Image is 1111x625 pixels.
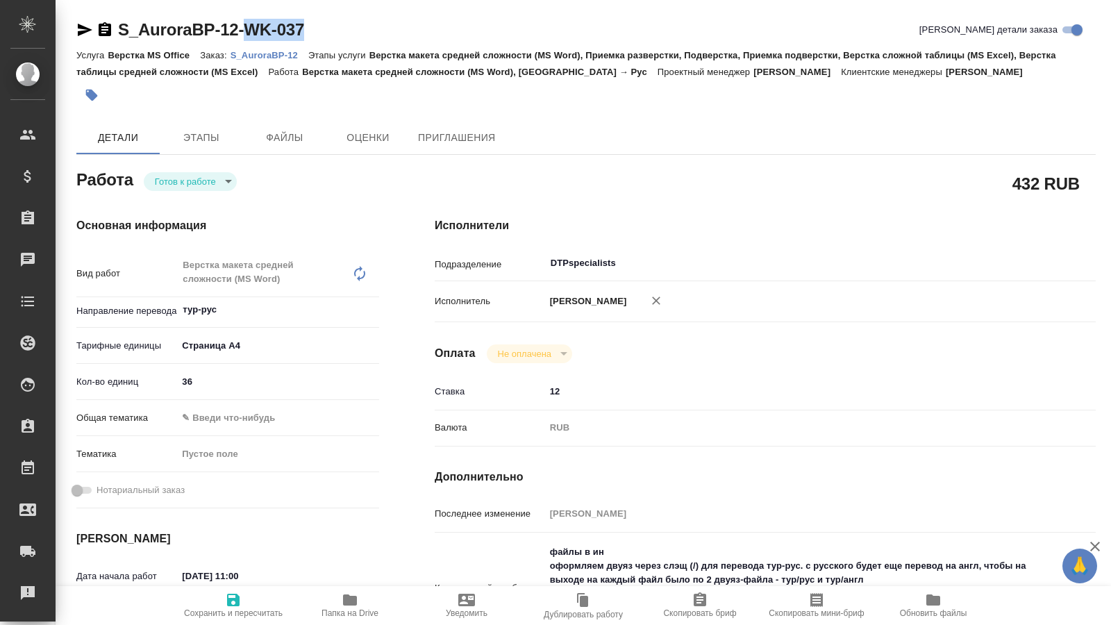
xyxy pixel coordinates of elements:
button: Готов к работе [151,176,220,187]
p: Услуга [76,50,108,60]
input: ✎ Введи что-нибудь [545,381,1041,401]
p: Подразделение [435,258,545,272]
p: Работа [268,67,302,77]
span: 🙏 [1068,551,1092,581]
p: Заказ: [200,50,230,60]
button: Скопировать ссылку для ЯМессенджера [76,22,93,38]
h2: Работа [76,166,133,191]
h4: [PERSON_NAME] [76,531,379,547]
h2: 432 RUB [1012,172,1080,195]
span: Скопировать бриф [663,608,736,618]
p: [PERSON_NAME] [545,294,627,308]
p: Ставка [435,385,545,399]
div: RUB [545,416,1041,440]
p: Верстка макета средней сложности (MS Word), Приемка разверстки, Подверстка, Приемка подверстки, В... [76,50,1056,77]
div: ✎ Введи что-нибудь [177,406,379,430]
button: Добавить тэг [76,80,107,110]
button: Дублировать работу [525,586,642,625]
span: Детали [85,129,151,147]
div: Пустое поле [182,447,362,461]
p: Последнее изменение [435,507,545,521]
h4: Исполнители [435,217,1096,234]
p: Тематика [76,447,177,461]
p: Этапы услуги [308,50,369,60]
span: Уведомить [446,608,487,618]
p: Верстка макета средней сложности (MS Word), [GEOGRAPHIC_DATA] → Рус [302,67,658,77]
p: Верстка MS Office [108,50,200,60]
button: Скопировать мини-бриф [758,586,875,625]
p: Валюта [435,421,545,435]
a: S_AuroraBP-12 [231,49,308,60]
button: 🙏 [1062,549,1097,583]
div: Страница А4 [177,334,379,358]
h4: Оплата [435,345,476,362]
input: ✎ Введи что-нибудь [177,566,299,586]
span: Сохранить и пересчитать [184,608,283,618]
p: S_AuroraBP-12 [231,50,308,60]
p: Кол-во единиц [76,375,177,389]
button: Скопировать ссылку [97,22,113,38]
span: Дублировать работу [544,610,623,619]
input: Пустое поле [545,503,1041,524]
button: Папка на Drive [292,586,408,625]
input: ✎ Введи что-нибудь [177,372,379,392]
p: Клиентские менеджеры [841,67,946,77]
h4: Дополнительно [435,469,1096,485]
p: Тарифные единицы [76,339,177,353]
p: Исполнитель [435,294,545,308]
button: Обновить файлы [875,586,992,625]
p: [PERSON_NAME] [946,67,1033,77]
p: Комментарий к работе [435,581,545,595]
button: Open [1033,262,1036,265]
p: [PERSON_NAME] [753,67,841,77]
h4: Основная информация [76,217,379,234]
span: [PERSON_NAME] детали заказа [919,23,1058,37]
span: Обновить файлы [900,608,967,618]
a: S_AuroraBP-12-WK-037 [118,20,304,39]
p: Вид работ [76,267,177,281]
span: Файлы [251,129,318,147]
span: Нотариальный заказ [97,483,185,497]
button: Удалить исполнителя [641,285,671,316]
p: Дата начала работ [76,569,177,583]
span: Оценки [335,129,401,147]
span: Папка на Drive [321,608,378,618]
button: Open [371,308,374,311]
div: Готов к работе [144,172,237,191]
button: Сохранить и пересчитать [175,586,292,625]
p: Общая тематика [76,411,177,425]
button: Уведомить [408,586,525,625]
button: Скопировать бриф [642,586,758,625]
p: Направление перевода [76,304,177,318]
div: Пустое поле [177,442,379,466]
div: Готов к работе [487,344,572,363]
span: Этапы [168,129,235,147]
span: Скопировать мини-бриф [769,608,864,618]
p: Проектный менеджер [658,67,753,77]
button: Не оплачена [494,348,555,360]
span: Приглашения [418,129,496,147]
div: ✎ Введи что-нибудь [182,411,362,425]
